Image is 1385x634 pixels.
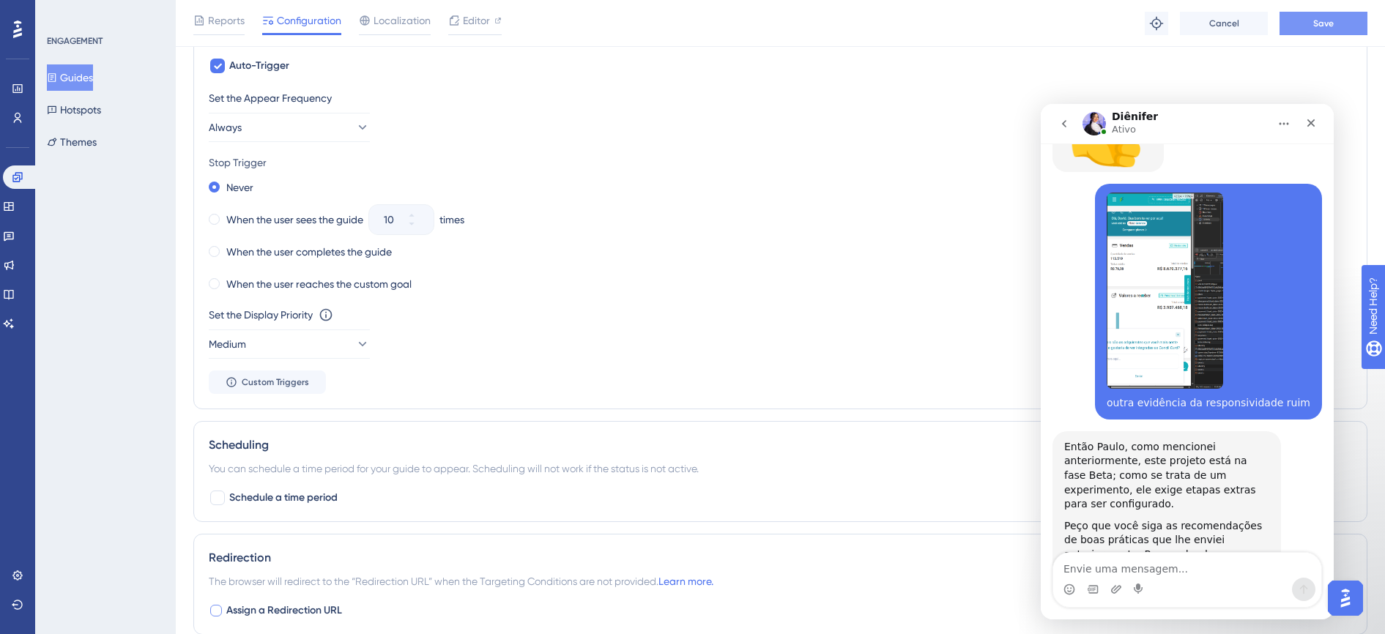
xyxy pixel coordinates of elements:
button: Guides [47,64,93,91]
label: When the user reaches the custom goal [226,275,412,293]
button: Seletor de Gif [46,480,58,491]
label: When the user sees the guide [226,211,363,228]
div: Redirection [209,549,1352,567]
div: Set the Appear Frequency [209,89,1352,107]
button: Themes [47,129,97,155]
span: Schedule a time period [229,489,338,507]
iframe: Intercom live chat [1041,104,1334,619]
div: Scheduling [209,436,1352,454]
button: Start recording [93,480,105,491]
a: Learn more. [658,575,713,587]
button: Seletor de emoji [23,480,34,491]
button: Carregar anexo [70,480,81,491]
span: Configuration [277,12,341,29]
span: Auto-Trigger [229,57,289,75]
span: Cancel [1209,18,1239,29]
span: Custom Triggers [242,376,309,388]
button: Enviar mensagem… [251,474,275,497]
span: Editor [463,12,490,29]
label: When the user completes the guide [226,243,392,261]
div: You can schedule a time period for your guide to appear. Scheduling will not work if the status i... [209,460,1352,477]
div: Peço que você siga as recomendações de boas práticas que lhe enviei anteriormente. Respondendo su... [23,415,229,501]
textarea: Envie uma mensagem... [12,449,281,474]
span: The browser will redirect to the “Redirection URL” when the Targeting Conditions are not provided. [209,573,713,590]
button: Hotspots [47,97,101,123]
button: Cancel [1180,12,1268,35]
button: Always [209,113,370,142]
div: Paulo diz… [12,80,281,327]
label: Never [226,179,253,196]
div: Stop Trigger [209,154,1352,171]
span: Reports [208,12,245,29]
div: ENGAGEMENT [47,35,103,47]
div: Então Paulo, como mencionei anteriormente, este projeto está na fase Beta; como se trata de um ex... [23,336,229,408]
div: times [439,211,464,228]
div: outra evidência da responsividade ruim [54,80,281,316]
button: Save [1280,12,1367,35]
span: Always [209,119,242,136]
span: Assign a Redirection URL [226,602,342,619]
span: Save [1313,18,1334,29]
span: Localization [374,12,431,29]
div: outra evidência da responsividade ruim [66,292,270,307]
span: Medium [209,335,246,353]
iframe: UserGuiding AI Assistant Launcher [1323,576,1367,620]
div: Set the Display Priority [209,306,313,324]
button: Custom Triggers [209,370,326,394]
span: Need Help? [34,4,92,21]
button: Medium [209,329,370,359]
